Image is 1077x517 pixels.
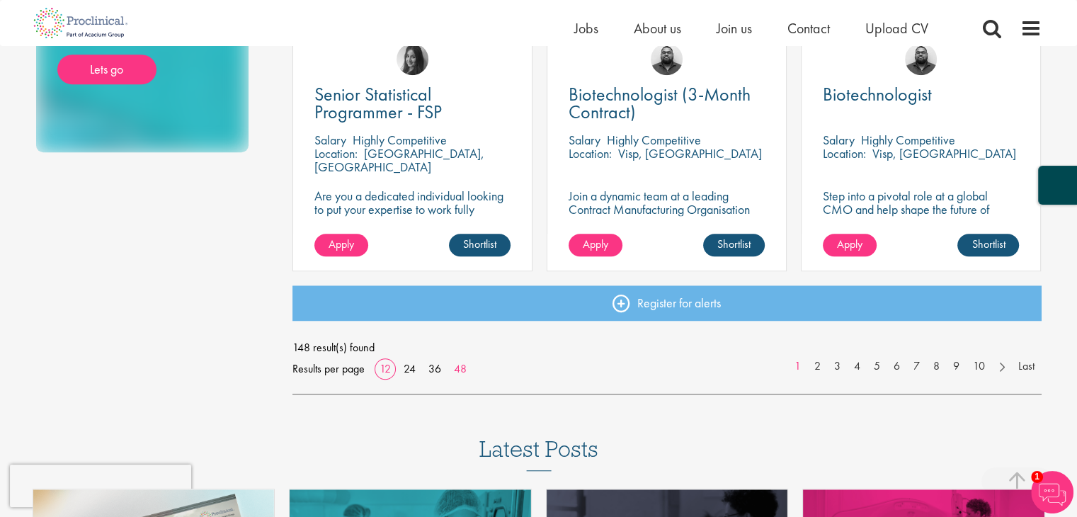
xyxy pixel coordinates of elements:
a: Join us [717,19,752,38]
a: Shortlist [703,234,765,256]
a: 5 [867,358,887,375]
a: Apply [569,234,622,256]
span: Senior Statistical Programmer - FSP [314,82,442,124]
span: 1 [1031,471,1043,483]
a: Apply [314,234,368,256]
p: [GEOGRAPHIC_DATA], [GEOGRAPHIC_DATA] [314,145,484,175]
a: Shortlist [449,234,511,256]
img: Chatbot [1031,471,1073,513]
a: Register for alerts [292,285,1042,321]
h3: Latest Posts [479,437,598,471]
a: Shortlist [957,234,1019,256]
a: 12 [375,361,396,376]
p: Highly Competitive [607,132,701,148]
img: Ashley Bennett [651,43,683,75]
span: Location: [314,145,358,161]
a: Biotechnologist (3-Month Contract) [569,86,765,121]
a: Jobs [574,19,598,38]
a: Biotechnologist [823,86,1019,103]
a: Lets go [57,55,156,84]
a: 2 [807,358,828,375]
p: Visp, [GEOGRAPHIC_DATA] [618,145,762,161]
a: Senior Statistical Programmer - FSP [314,86,511,121]
iframe: reCAPTCHA [10,465,191,507]
a: Contact [787,19,830,38]
span: Salary [569,132,600,148]
a: Upload CV [865,19,928,38]
a: 24 [399,361,421,376]
span: Location: [823,145,866,161]
span: Results per page [292,358,365,380]
span: Location: [569,145,612,161]
span: Apply [837,237,862,251]
a: 36 [423,361,446,376]
a: 10 [966,358,992,375]
span: 148 result(s) found [292,337,1042,358]
a: About us [634,19,681,38]
a: 1 [787,358,808,375]
p: Join a dynamic team at a leading Contract Manufacturing Organisation (CMO) and contribute to grou... [569,189,765,256]
p: Visp, [GEOGRAPHIC_DATA] [872,145,1016,161]
a: 9 [946,358,967,375]
img: Heidi Hennigan [397,43,428,75]
a: Last [1011,358,1042,375]
p: Are you a dedicated individual looking to put your expertise to work fully flexibly in a remote p... [314,189,511,229]
a: 6 [887,358,907,375]
a: 4 [847,358,867,375]
span: Salary [314,132,346,148]
span: Biotechnologist [823,82,932,106]
p: Step into a pivotal role at a global CMO and help shape the future of healthcare manufacturing. [823,189,1019,229]
p: Highly Competitive [861,132,955,148]
a: 48 [449,361,472,376]
span: Apply [583,237,608,251]
a: 3 [827,358,848,375]
img: Ashley Bennett [905,43,937,75]
a: 7 [906,358,927,375]
span: Biotechnologist (3-Month Contract) [569,82,751,124]
span: Apply [329,237,354,251]
a: Apply [823,234,877,256]
p: Highly Competitive [353,132,447,148]
a: 8 [926,358,947,375]
span: Salary [823,132,855,148]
